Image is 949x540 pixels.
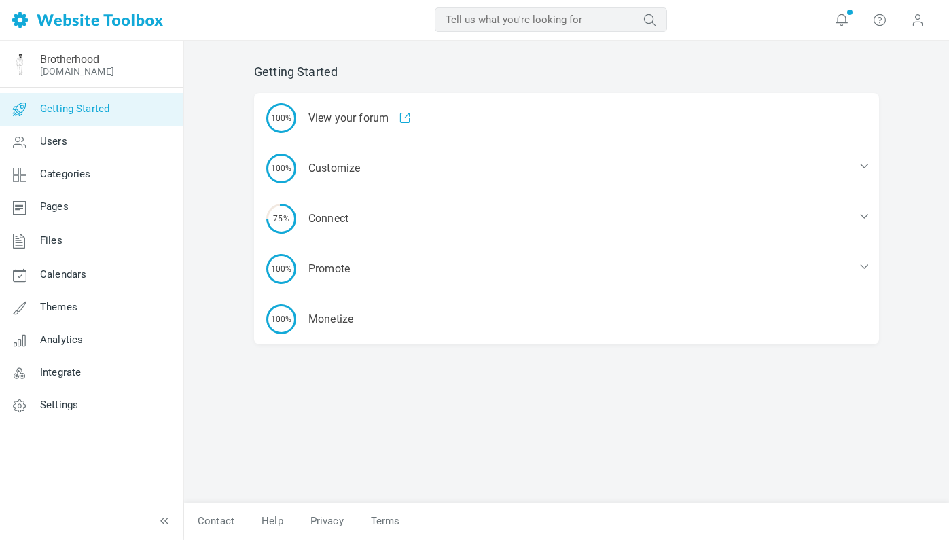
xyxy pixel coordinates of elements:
a: Terms [357,509,414,533]
a: 100% View your forum [254,93,879,143]
span: 100% [266,154,296,183]
span: 100% [266,254,296,284]
span: Pages [40,200,69,213]
div: View your forum [254,93,879,143]
span: Users [40,135,67,147]
span: Integrate [40,366,81,378]
a: Help [248,509,297,533]
img: Facebook%20Profile%20Pic%20Guy%20Blue%20Best.png [9,54,31,75]
span: Calendars [40,268,86,281]
input: Tell us what you're looking for [435,7,667,32]
a: Privacy [297,509,357,533]
span: 100% [266,304,296,334]
span: Analytics [40,334,83,346]
div: Customize [254,143,879,194]
span: Getting Started [40,103,109,115]
span: Categories [40,168,91,180]
span: Settings [40,399,78,411]
div: Monetize [254,294,879,344]
a: Contact [184,509,248,533]
div: Connect [254,194,879,244]
span: Files [40,234,62,247]
span: 75% [266,204,296,234]
a: [DOMAIN_NAME] [40,66,114,77]
span: Themes [40,301,77,313]
a: Brotherhood [40,53,99,66]
a: 100% Monetize [254,294,879,344]
h2: Getting Started [254,65,879,79]
span: 100% [266,103,296,133]
div: Promote [254,244,879,294]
